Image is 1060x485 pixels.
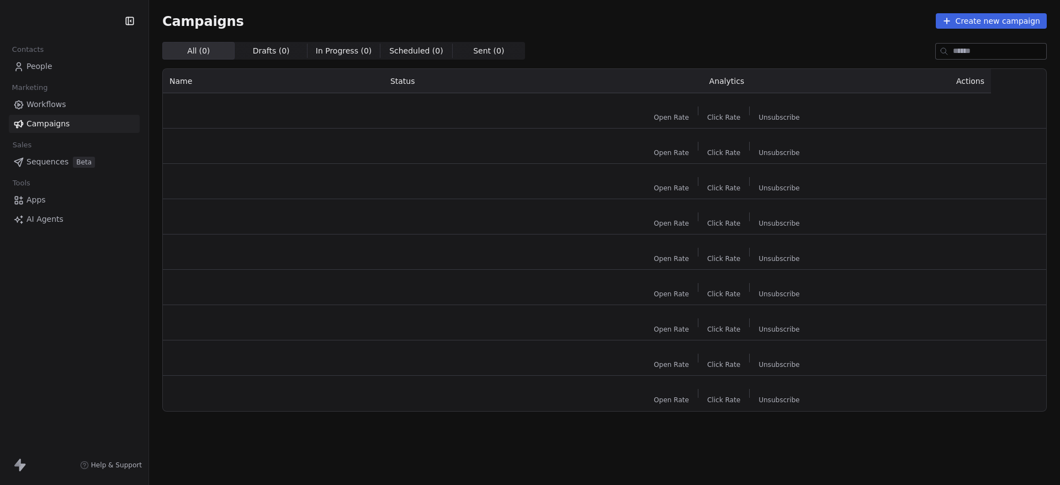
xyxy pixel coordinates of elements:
[707,113,740,122] span: Click Rate
[26,99,66,110] span: Workflows
[26,214,63,225] span: AI Agents
[9,153,140,171] a: SequencesBeta
[9,57,140,76] a: People
[316,45,372,57] span: In Progress ( 0 )
[9,191,140,209] a: Apps
[759,396,799,404] span: Unsubscribe
[707,184,740,193] span: Click Rate
[473,45,504,57] span: Sent ( 0 )
[654,113,689,122] span: Open Rate
[26,118,70,130] span: Campaigns
[8,175,35,191] span: Tools
[26,194,46,206] span: Apps
[759,113,799,122] span: Unsubscribe
[707,290,740,299] span: Click Rate
[654,396,689,404] span: Open Rate
[707,360,740,369] span: Click Rate
[7,79,52,96] span: Marketing
[91,461,142,470] span: Help & Support
[654,254,689,263] span: Open Rate
[585,69,869,93] th: Analytics
[26,156,68,168] span: Sequences
[73,157,95,168] span: Beta
[707,254,740,263] span: Click Rate
[253,45,290,57] span: Drafts ( 0 )
[759,290,799,299] span: Unsubscribe
[389,45,443,57] span: Scheduled ( 0 )
[654,148,689,157] span: Open Rate
[9,95,140,114] a: Workflows
[759,254,799,263] span: Unsubscribe
[707,219,740,228] span: Click Rate
[654,184,689,193] span: Open Rate
[9,210,140,228] a: AI Agents
[7,41,49,58] span: Contacts
[759,325,799,334] span: Unsubscribe
[707,325,740,334] span: Click Rate
[707,396,740,404] span: Click Rate
[654,219,689,228] span: Open Rate
[26,61,52,72] span: People
[163,69,384,93] th: Name
[759,184,799,193] span: Unsubscribe
[162,13,244,29] span: Campaigns
[384,69,585,93] th: Status
[8,137,36,153] span: Sales
[9,115,140,133] a: Campaigns
[759,360,799,369] span: Unsubscribe
[869,69,991,93] th: Actions
[759,219,799,228] span: Unsubscribe
[759,148,799,157] span: Unsubscribe
[80,461,142,470] a: Help & Support
[654,325,689,334] span: Open Rate
[654,360,689,369] span: Open Rate
[936,13,1047,29] button: Create new campaign
[654,290,689,299] span: Open Rate
[707,148,740,157] span: Click Rate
